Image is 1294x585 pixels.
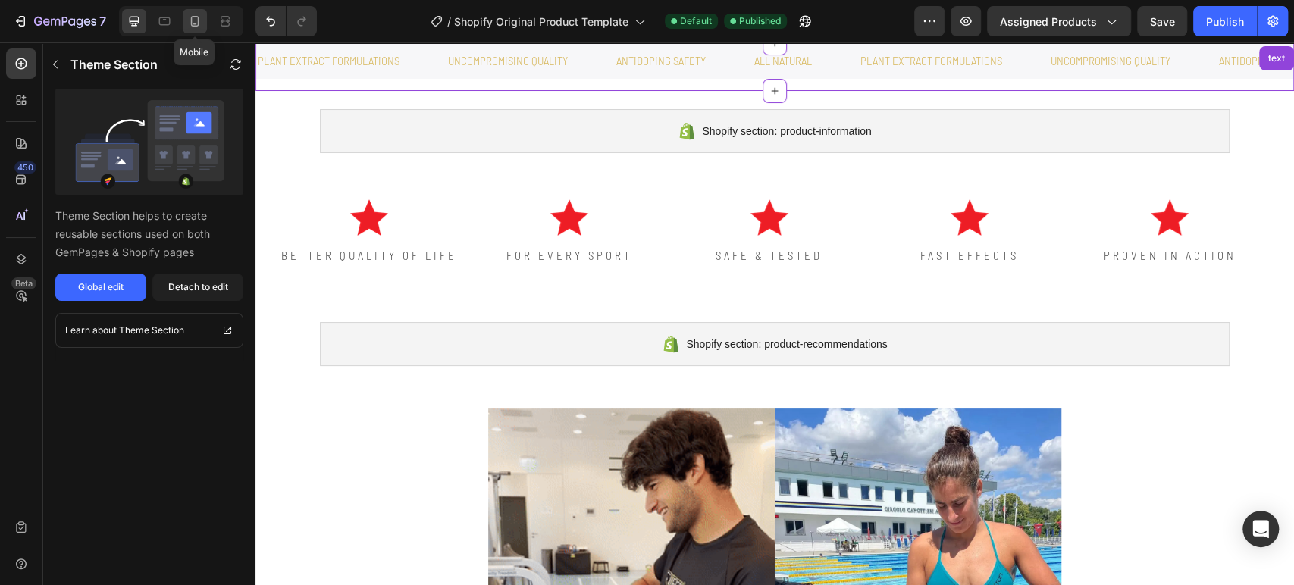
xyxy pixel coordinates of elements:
button: Assigned Products [987,6,1131,36]
span: Assigned Products [1000,14,1097,30]
div: Global edit [78,280,124,294]
span: Shopify Original Product Template [454,14,628,30]
button: Global edit [55,274,146,301]
div: Detach to edit [168,280,228,294]
p: Theme Section [119,323,184,338]
p: FAST EFFECTS [617,203,810,224]
div: 450 [14,161,36,174]
button: Save [1137,6,1187,36]
a: Learn about Theme Section [55,313,243,348]
img: gempages_585519569867637405-467480a8-aab8-4396-9b71-bcbb2da7466d.png [895,156,933,194]
img: gempages_585519569867637405-467480a8-aab8-4396-9b71-bcbb2da7466d.png [295,156,333,194]
p: 7 [99,12,106,30]
span: Published [739,14,781,28]
img: gempages_585519569867637405-467480a8-aab8-4396-9b71-bcbb2da7466d.png [95,156,133,194]
span: / [447,14,451,30]
div: Open Intercom Messenger [1242,511,1279,547]
div: Undo/Redo [255,6,317,36]
span: Save [1150,15,1175,28]
p: proven in action [817,203,1010,224]
iframe: Design area [255,42,1294,585]
div: Publish [1206,14,1244,30]
p: Theme Section helps to create reusable sections used on both GemPages & Shopify pages [55,207,243,261]
div: text [1010,9,1032,23]
p: BETTER QUALITY OF LIFE [17,203,210,224]
img: gempages_585519569867637405-467480a8-aab8-4396-9b71-bcbb2da7466d.png [695,156,733,194]
p: Theme Section [70,55,158,74]
p: FOR EVERY SPORT [217,203,410,224]
button: Detach to edit [152,274,243,301]
span: Default [680,14,712,28]
span: Shopify section: product-recommendations [431,292,631,311]
p: SAFE & TESTED [417,203,610,224]
p: Learn about [65,323,117,338]
button: 7 [6,6,113,36]
div: Beta [11,277,36,289]
button: Publish [1193,6,1257,36]
p: antidoping safety [963,8,1053,29]
img: gempages_585519569867637405-467480a8-aab8-4396-9b71-bcbb2da7466d.png [495,156,533,194]
span: Shopify section: product-information [446,80,616,98]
